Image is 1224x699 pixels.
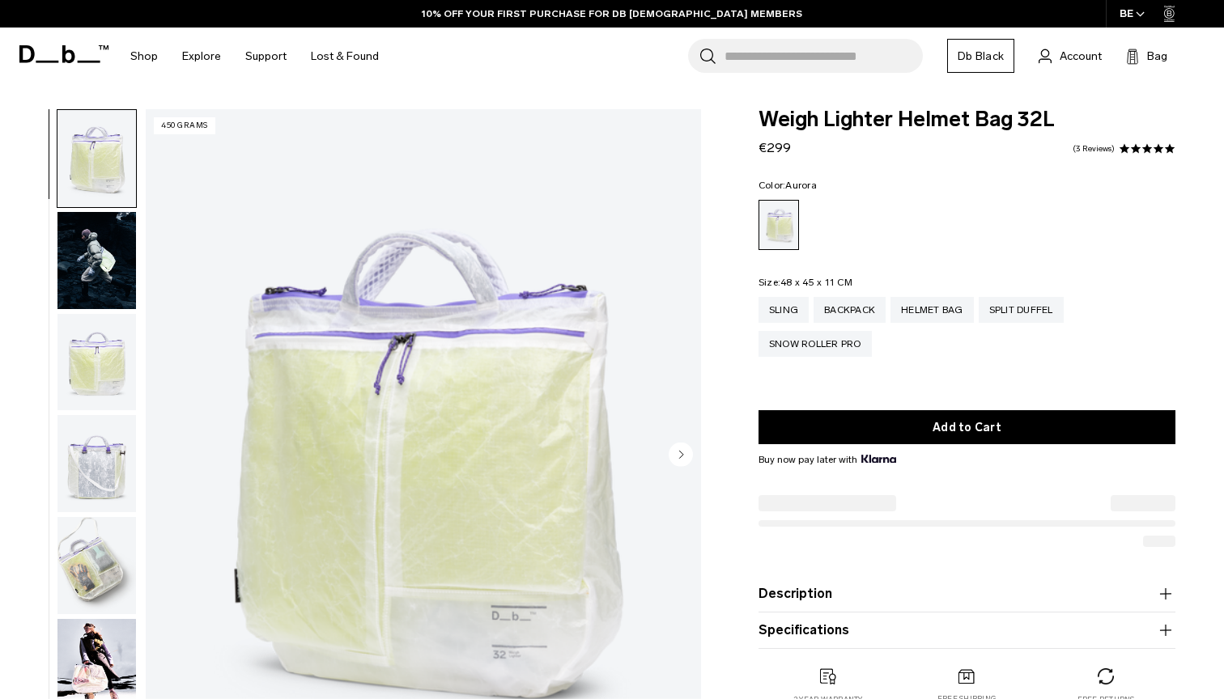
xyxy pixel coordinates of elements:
[759,200,799,250] a: Aurora
[861,455,896,463] img: {"height" => 20, "alt" => "Klarna"}
[154,117,215,134] p: 450 grams
[759,331,872,357] a: Snow Roller Pro
[57,109,137,208] button: Weigh_Lighter_Helmet_Bag_32L_1.png
[759,140,791,155] span: €299
[759,180,817,190] legend: Color:
[669,442,693,469] button: Next slide
[1060,48,1102,65] span: Account
[759,584,1175,604] button: Description
[979,297,1064,323] a: Split Duffel
[57,110,136,207] img: Weigh_Lighter_Helmet_Bag_32L_1.png
[57,313,137,412] button: Weigh_Lighter_Helmet_Bag_32L_2.png
[182,28,221,85] a: Explore
[759,277,852,287] legend: Size:
[890,297,974,323] a: Helmet Bag
[759,452,896,467] span: Buy now pay later with
[947,39,1014,73] a: Db Black
[57,516,137,615] button: Weigh_Lighter_Helmet_Bag_32L_4.png
[814,297,886,323] a: Backpack
[57,314,136,411] img: Weigh_Lighter_Helmet_Bag_32L_2.png
[118,28,391,85] nav: Main Navigation
[311,28,379,85] a: Lost & Found
[759,621,1175,640] button: Specifications
[1039,46,1102,66] a: Account
[422,6,802,21] a: 10% OFF YOUR FIRST PURCHASE FOR DB [DEMOGRAPHIC_DATA] MEMBERS
[1126,46,1167,66] button: Bag
[57,517,136,614] img: Weigh_Lighter_Helmet_Bag_32L_4.png
[1147,48,1167,65] span: Bag
[759,297,809,323] a: Sling
[780,277,852,288] span: 48 x 45 x 11 CM
[759,410,1175,444] button: Add to Cart
[57,415,136,512] img: Weigh_Lighter_Helmet_Bag_32L_3.png
[130,28,158,85] a: Shop
[57,414,137,513] button: Weigh_Lighter_Helmet_Bag_32L_3.png
[57,211,137,310] button: Weigh_Lighter_Helmetbag_32L_Lifestyle.png
[759,109,1175,130] span: Weigh Lighter Helmet Bag 32L
[245,28,287,85] a: Support
[1073,145,1115,153] a: 3 reviews
[785,180,817,191] span: Aurora
[57,212,136,309] img: Weigh_Lighter_Helmetbag_32L_Lifestyle.png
